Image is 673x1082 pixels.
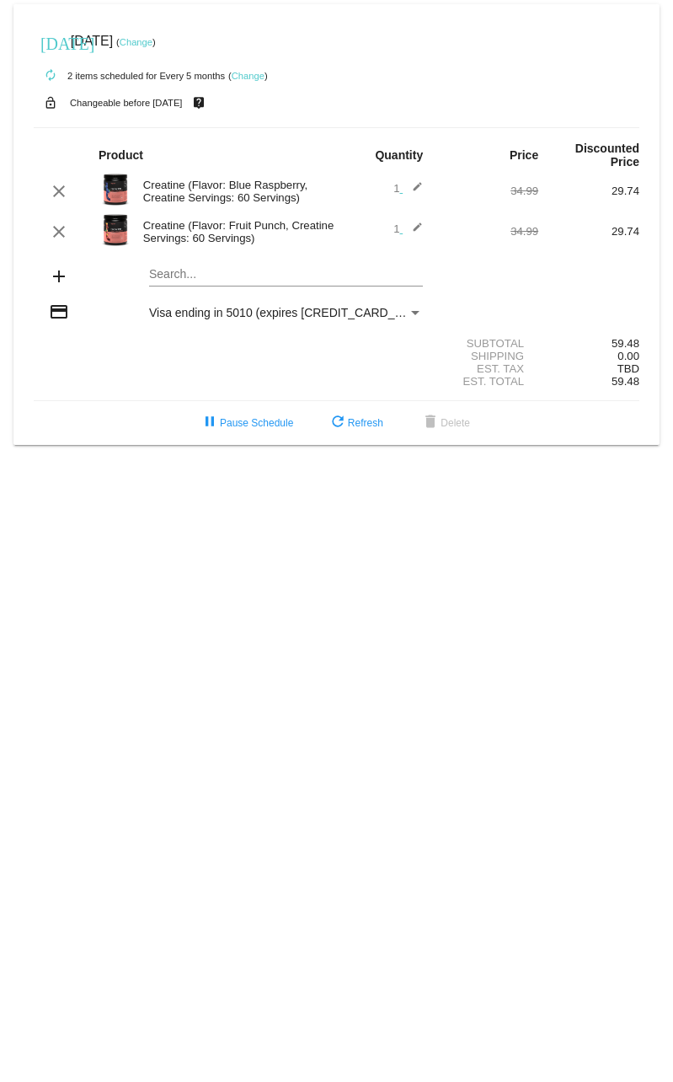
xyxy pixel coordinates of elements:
mat-icon: [DATE] [40,32,61,52]
div: 29.74 [538,225,639,238]
img: Image-1-Creatine-60S-Fruit-Punch-1000x1000-1.png [99,213,132,247]
mat-icon: credit_card [49,302,69,322]
mat-icon: edit [403,181,423,201]
img: Image-1-Creatine-60S-Blue-Raspb-1000x1000-1.png [99,173,132,206]
mat-icon: pause [200,413,220,433]
div: Creatine (Flavor: Blue Raspberry, Creatine Servings: 60 Servings) [135,179,337,204]
button: Refresh [314,408,397,438]
mat-icon: add [49,266,69,287]
span: 0.00 [617,350,639,362]
span: TBD [617,362,639,375]
small: Changeable before [DATE] [70,98,183,108]
mat-icon: clear [49,181,69,201]
div: Est. Tax [437,362,538,375]
span: Delete [420,417,470,429]
mat-icon: edit [403,222,423,242]
div: 34.99 [437,225,538,238]
a: Change [232,71,264,81]
strong: Product [99,148,143,162]
mat-icon: clear [49,222,69,242]
small: 2 items scheduled for Every 5 months [34,71,225,81]
mat-icon: autorenew [40,66,61,86]
button: Pause Schedule [186,408,307,438]
mat-select: Payment Method [149,306,423,319]
strong: Price [510,148,538,162]
strong: Quantity [375,148,423,162]
mat-icon: delete [420,413,441,433]
a: Change [120,37,152,47]
strong: Discounted Price [575,142,639,169]
div: Creatine (Flavor: Fruit Punch, Creatine Servings: 60 Servings) [135,219,337,244]
mat-icon: lock_open [40,92,61,114]
div: Est. Total [437,375,538,388]
span: 1 [393,222,423,235]
span: Refresh [328,417,383,429]
input: Search... [149,268,423,281]
span: Pause Schedule [200,417,293,429]
mat-icon: refresh [328,413,348,433]
div: Shipping [437,350,538,362]
mat-icon: live_help [189,92,209,114]
span: 1 [393,182,423,195]
div: 59.48 [538,337,639,350]
span: Visa ending in 5010 (expires [CREDIT_CARD_DATA]) [149,306,431,319]
div: 34.99 [437,185,538,197]
small: ( ) [228,71,268,81]
small: ( ) [116,37,156,47]
span: 59.48 [612,375,639,388]
div: Subtotal [437,337,538,350]
div: 29.74 [538,185,639,197]
button: Delete [407,408,483,438]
